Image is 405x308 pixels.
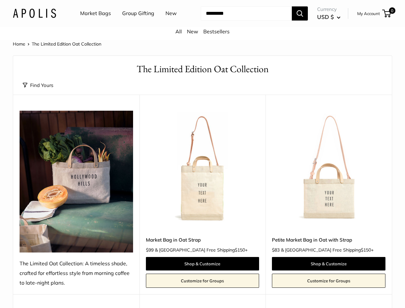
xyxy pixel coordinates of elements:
[235,247,245,253] span: $150
[146,257,259,270] a: Shop & Customize
[155,248,248,252] span: & [GEOGRAPHIC_DATA] Free Shipping +
[23,62,382,76] h1: The Limited Edition Oat Collection
[272,247,280,253] span: $83
[281,248,374,252] span: & [GEOGRAPHIC_DATA] Free Shipping +
[175,28,182,35] a: All
[272,257,385,270] a: Shop & Customize
[272,274,385,288] a: Customize for Groups
[122,9,154,18] a: Group Gifting
[146,247,154,253] span: $99
[13,41,25,47] a: Home
[187,28,198,35] a: New
[272,236,385,244] a: Petite Market Bag in Oat with Strap
[272,111,385,224] a: Petite Market Bag in Oat with StrapPetite Market Bag in Oat with Strap
[20,111,133,252] img: The Limited Oat Collection: A timeless shade, crafted for effortless style from morning coffee to...
[389,7,395,14] span: 0
[23,81,53,90] button: Find Yours
[201,6,292,21] input: Search...
[361,247,371,253] span: $150
[357,10,380,17] a: My Account
[292,6,308,21] button: Search
[203,28,230,35] a: Bestsellers
[146,274,259,288] a: Customize for Groups
[13,9,56,18] img: Apolis
[146,111,259,224] a: Market Bag in Oat StrapMarket Bag in Oat Strap
[20,259,133,288] div: The Limited Oat Collection: A timeless shade, crafted for effortless style from morning coffee to...
[383,10,391,17] a: 0
[165,9,177,18] a: New
[13,40,101,48] nav: Breadcrumb
[146,111,259,224] img: Market Bag in Oat Strap
[317,12,341,22] button: USD $
[80,9,111,18] a: Market Bags
[317,13,334,20] span: USD $
[32,41,101,47] span: The Limited Edition Oat Collection
[146,236,259,244] a: Market Bag in Oat Strap
[317,5,341,14] span: Currency
[272,111,385,224] img: Petite Market Bag in Oat with Strap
